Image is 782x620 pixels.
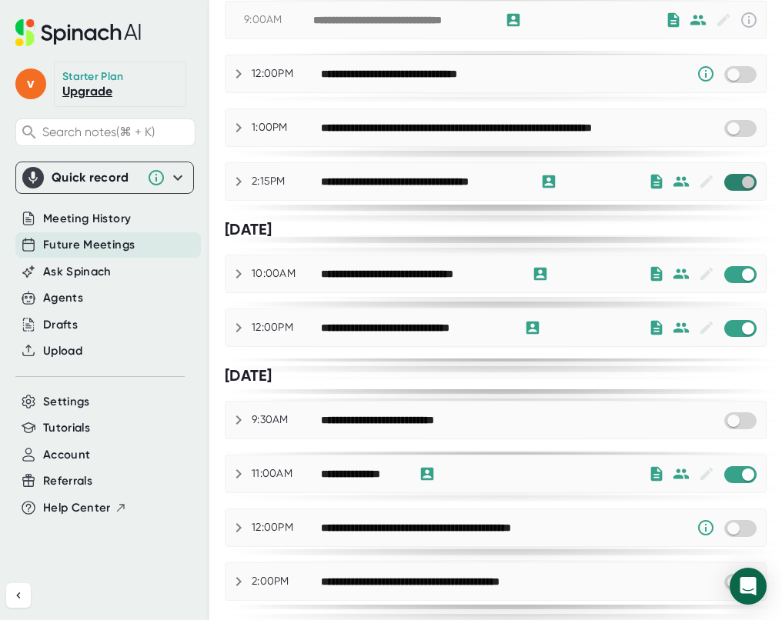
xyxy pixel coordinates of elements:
[252,413,321,427] div: 9:30AM
[225,366,767,385] div: [DATE]
[252,67,321,81] div: 12:00PM
[252,467,321,481] div: 11:00AM
[43,393,90,411] button: Settings
[697,65,715,83] svg: Someone has manually disabled Spinach from this meeting.
[62,84,112,98] a: Upgrade
[252,267,321,281] div: 10:00AM
[22,162,187,193] div: Quick record
[62,70,124,84] div: Starter Plan
[42,125,191,139] span: Search notes (⌘ + K)
[43,316,78,334] button: Drafts
[252,575,321,588] div: 2:00PM
[43,289,83,307] button: Agents
[43,499,111,517] span: Help Center
[697,518,715,537] svg: Someone has manually disabled Spinach from this meeting.
[6,583,31,608] button: Collapse sidebar
[252,175,321,188] div: 2:15PM
[252,521,321,535] div: 12:00PM
[740,11,758,29] svg: This event has already passed
[252,121,321,135] div: 1:00PM
[15,68,46,99] span: v
[244,13,313,27] div: 9:00AM
[43,210,131,228] button: Meeting History
[252,321,321,335] div: 12:00PM
[730,568,767,605] div: Open Intercom Messenger
[43,419,90,437] button: Tutorials
[43,499,127,517] button: Help Center
[52,170,139,185] div: Quick record
[43,236,135,254] button: Future Meetings
[225,220,767,239] div: [DATE]
[43,472,92,490] button: Referrals
[43,342,82,360] button: Upload
[43,446,90,464] button: Account
[43,263,112,281] button: Ask Spinach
